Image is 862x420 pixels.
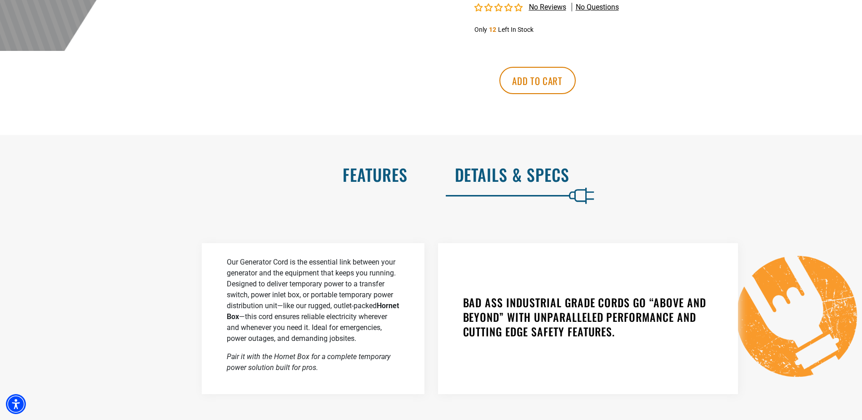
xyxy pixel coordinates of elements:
h2: Features [19,165,408,184]
button: Add to cart [499,67,576,94]
h2: Details & Specs [455,165,843,184]
p: Our Generator Cord is the essential link between your generator and the equipment that keeps you ... [227,257,399,344]
h3: BAD ASS INDUSTRIAL GRADE CORDS GO “ABOVE AND BEYOND” WITH UNPARALLELED PERFORMANCE AND CUTTING ED... [463,295,713,339]
div: Accessibility Menu [6,394,26,414]
span: Only [474,26,487,33]
span: No questions [576,2,619,12]
span: Left In Stock [498,26,533,33]
strong: Hornet Box [227,301,399,321]
span: 12 [489,26,496,33]
span: 0.00 stars [474,4,524,12]
span: No reviews [529,3,566,11]
em: Pair it with the Hornet Box for a complete temporary power solution built for pros. [227,352,390,372]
